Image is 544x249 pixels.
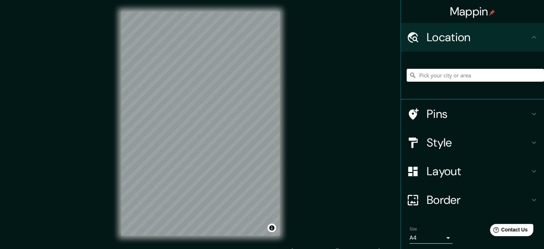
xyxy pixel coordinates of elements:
[489,10,495,15] img: pin-icon.png
[401,186,544,214] div: Border
[450,4,495,19] h4: Mappin
[427,164,530,178] h4: Layout
[410,232,452,244] div: A4
[401,100,544,128] div: Pins
[401,128,544,157] div: Style
[268,224,276,232] button: Toggle attribution
[427,107,530,121] h4: Pins
[427,135,530,150] h4: Style
[407,69,544,82] input: Pick your city or area
[480,221,536,241] iframe: Help widget launcher
[401,23,544,52] div: Location
[427,193,530,207] h4: Border
[410,226,417,232] label: Size
[401,157,544,186] div: Layout
[427,30,530,44] h4: Location
[121,11,280,236] canvas: Map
